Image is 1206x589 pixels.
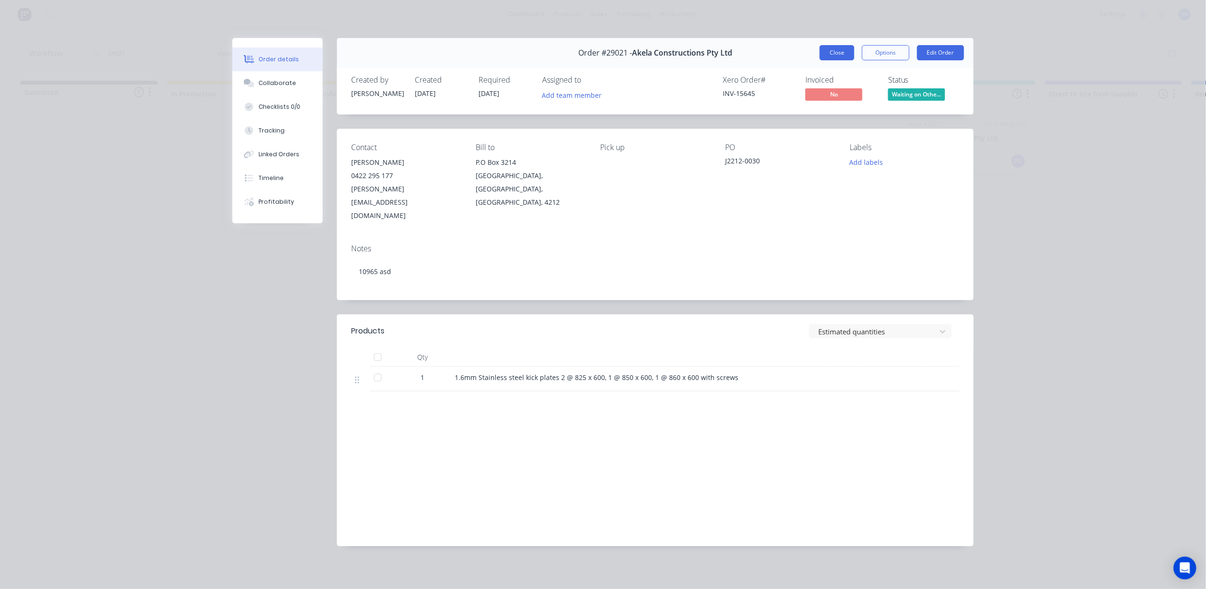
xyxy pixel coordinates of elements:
[232,71,323,95] button: Collaborate
[725,143,834,152] div: PO
[351,169,460,182] div: 0422 295 177
[476,169,585,209] div: [GEOGRAPHIC_DATA], [GEOGRAPHIC_DATA], [GEOGRAPHIC_DATA], 4212
[725,156,834,169] div: J2212-0030
[259,55,299,64] div: Order details
[351,143,460,152] div: Contact
[723,76,794,85] div: Xero Order #
[537,88,607,101] button: Add team member
[259,126,285,135] div: Tracking
[476,156,585,209] div: P.O Box 3214[GEOGRAPHIC_DATA], [GEOGRAPHIC_DATA], [GEOGRAPHIC_DATA], 4212
[476,143,585,152] div: Bill to
[805,76,877,85] div: Invoiced
[888,88,945,103] button: Waiting on Othe...
[542,76,637,85] div: Assigned to
[601,143,710,152] div: Pick up
[259,150,300,159] div: Linked Orders
[1174,557,1196,579] div: Open Intercom Messenger
[632,48,732,57] span: Akela Constructions Pty Ltd
[351,156,460,222] div: [PERSON_NAME]0422 295 177[PERSON_NAME][EMAIL_ADDRESS][DOMAIN_NAME]
[351,244,959,253] div: Notes
[820,45,854,60] button: Close
[723,88,794,98] div: INV-15645
[232,47,323,71] button: Order details
[351,156,460,169] div: [PERSON_NAME]
[351,257,959,286] div: 10965 asd
[351,76,403,85] div: Created by
[421,372,424,382] span: 1
[415,76,467,85] div: Created
[542,88,607,101] button: Add team member
[888,76,959,85] div: Status
[479,76,531,85] div: Required
[259,174,284,182] div: Timeline
[232,166,323,190] button: Timeline
[351,182,460,222] div: [PERSON_NAME][EMAIL_ADDRESS][DOMAIN_NAME]
[479,89,499,98] span: [DATE]
[232,142,323,166] button: Linked Orders
[351,88,403,98] div: [PERSON_NAME]
[476,156,585,169] div: P.O Box 3214
[578,48,632,57] span: Order #29021 -
[888,88,945,100] span: Waiting on Othe...
[232,95,323,119] button: Checklists 0/0
[232,190,323,214] button: Profitability
[394,348,451,367] div: Qty
[917,45,964,60] button: Edit Order
[232,119,323,142] button: Tracking
[844,156,888,169] button: Add labels
[259,103,301,111] div: Checklists 0/0
[259,79,297,87] div: Collaborate
[351,325,384,337] div: Products
[862,45,909,60] button: Options
[259,198,295,206] div: Profitability
[805,88,862,100] span: No
[850,143,959,152] div: Labels
[415,89,436,98] span: [DATE]
[455,373,738,382] span: 1.6mm Stainless steel kick plates 2 @ 825 x 600, 1 @ 850 x 600, 1 @ 860 x 600 with screws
